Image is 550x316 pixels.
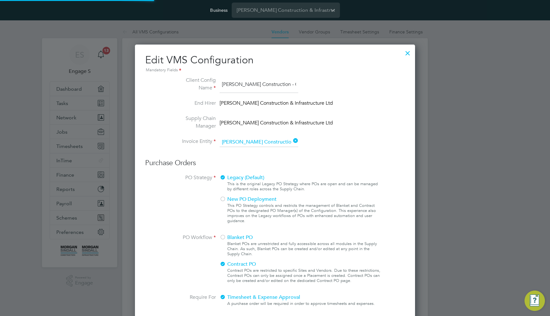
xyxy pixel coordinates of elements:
div: This PO Strategy controls and restricts the management of Blanket and Contract POs to the designa... [227,203,382,223]
div: This is the original Legacy PO Strategy where POs are open and can be managed by different roles ... [227,181,382,192]
label: PO Workflow [168,234,216,286]
span: New PO Deployment [220,196,277,202]
label: Require For [168,293,216,309]
h2: Edit VMS Configuration [145,53,405,74]
label: Business [210,7,228,13]
span: [PERSON_NAME] Construction & Infrastructure Ltd [220,99,333,108]
div: Mandatory Fields [145,67,405,74]
label: Supply Chain Manager [168,115,216,130]
span: Contract PO [220,261,256,267]
button: Engage Resource Center [525,291,545,311]
label: Invoice Entity [168,137,216,146]
label: PO Strategy [168,174,216,226]
div: A purchase order will be required in order to approve timesheets and expenses. [227,301,382,306]
span: [PERSON_NAME] Construction & Infrastructure Ltd [220,119,333,127]
span: Legacy (Default) [220,174,264,181]
div: Blanket POs are unrestricted and fully accessible across all modules in the Supply Chain. As such... [227,241,382,256]
span: Blanket PO [220,234,253,241]
label: Client Config Name [168,76,216,92]
input: Search for... [220,137,298,147]
label: End Hirer [168,99,216,107]
span: Timesheet & Expense Approval [220,294,300,300]
div: Contract POs are restricted to specific Sites and Vendors. Due to these restrictions, Contract PO... [227,268,382,283]
h3: Purchase Orders [145,158,405,168]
